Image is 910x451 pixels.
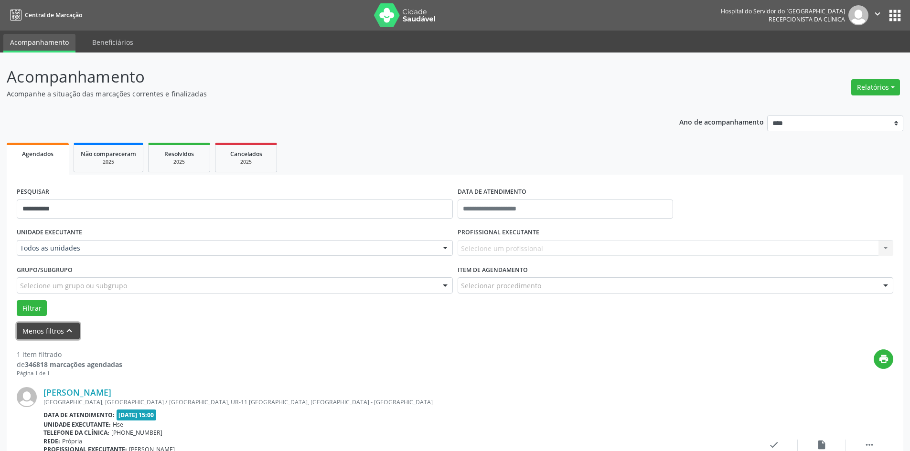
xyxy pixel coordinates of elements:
i:  [872,9,883,19]
label: Item de agendamento [458,262,528,277]
a: Beneficiários [86,34,140,51]
button: print [874,349,893,369]
p: Acompanhamento [7,65,634,89]
span: Selecionar procedimento [461,281,541,291]
div: [GEOGRAPHIC_DATA], [GEOGRAPHIC_DATA] / [GEOGRAPHIC_DATA], UR-11 [GEOGRAPHIC_DATA], [GEOGRAPHIC_DA... [43,398,750,406]
div: Página 1 de 1 [17,369,122,378]
span: Agendados [22,150,54,158]
i: print [878,354,889,364]
span: Resolvidos [164,150,194,158]
i:  [864,440,875,450]
label: PESQUISAR [17,185,49,199]
label: Grupo/Subgrupo [17,262,73,277]
b: Data de atendimento: [43,411,115,419]
img: img [17,387,37,407]
strong: 346818 marcações agendadas [25,360,122,369]
div: 2025 [81,158,136,166]
div: 2025 [155,158,203,166]
p: Ano de acompanhamento [679,115,764,127]
span: Selecione um grupo ou subgrupo [20,281,127,291]
i: keyboard_arrow_up [64,325,75,336]
label: DATA DE ATENDIMENTO [458,185,526,199]
span: Todos as unidades [20,243,433,253]
span: Não compareceram [81,150,136,158]
a: Acompanhamento [3,34,75,52]
span: Hse [113,420,123,429]
p: Acompanhe a situação das marcações correntes e finalizadas [7,89,634,99]
div: 1 item filtrado [17,349,122,359]
button:  [868,5,887,25]
i: check [769,440,779,450]
div: Hospital do Servidor do [GEOGRAPHIC_DATA] [721,7,845,15]
div: de [17,359,122,369]
div: 2025 [222,158,270,166]
span: Central de Marcação [25,11,82,19]
button: Filtrar [17,300,47,316]
i: insert_drive_file [816,440,827,450]
span: [DATE] 15:00 [117,409,157,420]
button: Menos filtroskeyboard_arrow_up [17,323,80,339]
span: [PHONE_NUMBER] [111,429,162,437]
b: Telefone da clínica: [43,429,109,437]
span: Cancelados [230,150,262,158]
span: Própria [62,437,82,445]
img: img [848,5,868,25]
label: UNIDADE EXECUTANTE [17,225,82,240]
a: Central de Marcação [7,7,82,23]
span: Recepcionista da clínica [769,15,845,23]
button: Relatórios [851,79,900,95]
a: [PERSON_NAME] [43,387,111,398]
b: Rede: [43,437,60,445]
button: apps [887,7,903,24]
b: Unidade executante: [43,420,111,429]
label: PROFISSIONAL EXECUTANTE [458,225,539,240]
